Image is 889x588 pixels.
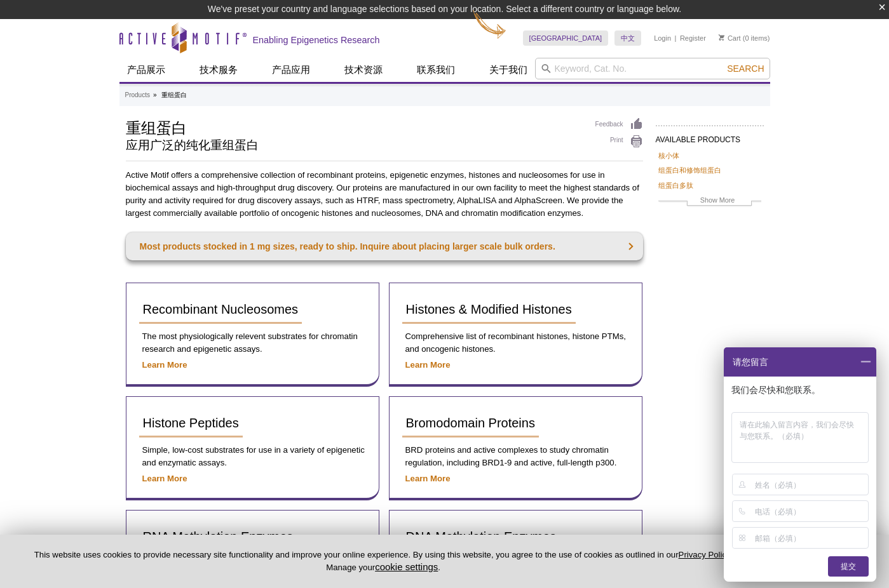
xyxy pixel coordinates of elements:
[264,58,318,82] a: 产品应用
[126,169,643,220] p: Active Motif offers a comprehensive collection of recombinant proteins, epigenetic enzymes, histo...
[139,523,297,551] a: RNA Methylation Enzymes
[755,474,866,495] input: 姓名（必填）
[658,194,761,209] a: Show More
[143,416,239,430] span: Histone Peptides
[126,232,643,260] a: Most products stocked in 1 mg sizes, ready to ship. Inquire about placing larger scale bulk orders.
[658,150,679,161] a: 核小体
[406,530,557,544] span: DNA Methylation Enzymes
[727,63,764,74] span: Search
[405,360,451,370] a: Learn More
[406,416,535,430] span: Bromodomain Proteins
[402,296,576,324] a: Histones & Modified Histones
[679,550,730,559] a: Privacy Policy
[139,296,302,324] a: Recombinant Nucleosomes
[614,30,641,46] a: 中文
[142,360,187,370] a: Learn More
[595,117,643,131] a: Feedback
[482,58,535,82] a: 关于我们
[473,10,506,39] img: Change Here
[139,330,366,356] p: The most physiologically relevent substrates for chromatin research and epigenetic assays.
[719,34,741,43] a: Cart
[153,91,157,98] li: »
[595,135,643,149] a: Print
[20,549,746,573] p: This website uses cookies to provide necessary site functionality and improve your online experie...
[409,58,463,82] a: 联系我们
[253,34,380,46] h2: Enabling Epigenetics Research
[161,91,187,98] li: 重组蛋白
[125,90,150,101] a: Products
[755,528,866,548] input: 邮箱（必填）
[139,444,366,469] p: Simple, low-cost substrates for use in a variety of epigenetic and enzymatic assays.
[402,410,539,438] a: Bromodomain Proteins
[402,523,560,551] a: DNA Methylation Enzymes
[828,556,869,577] div: 提交
[375,561,438,572] button: cookie settings
[139,410,243,438] a: Histone Peptides
[658,164,721,176] a: 组蛋白和修饰组蛋白
[654,34,671,43] a: Login
[119,58,173,82] a: 产品展示
[723,63,768,74] button: Search
[405,474,451,483] a: Learn More
[143,530,294,544] span: RNA Methylation Enzymes
[535,58,770,79] input: Keyword, Cat. No.
[192,58,245,82] a: 技术服务
[731,384,871,396] p: 我们会尽快和您联系。
[675,30,677,46] li: |
[719,34,724,41] img: Your Cart
[731,347,768,377] span: 请您留言
[126,140,583,151] h2: 应用广泛的纯化重组蛋白
[680,34,706,43] a: Register
[755,501,866,521] input: 电话（必填）
[406,302,572,316] span: Histones & Modified Histones
[658,180,693,191] a: 组蛋白多肽
[719,30,770,46] li: (0 items)
[337,58,390,82] a: 技术资源
[126,117,583,137] h1: 重组蛋白
[402,444,629,469] p: BRD proteins and active complexes to study chromatin regulation, including BRD1-9 and active, ful...
[523,30,609,46] a: [GEOGRAPHIC_DATA]
[656,125,764,148] h2: AVAILABLE PRODUCTS
[142,474,187,483] a: Learn More
[402,330,629,356] p: Comprehensive list of recombinant histones, histone PTMs, and oncogenic histones.
[143,302,299,316] span: Recombinant Nucleosomes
